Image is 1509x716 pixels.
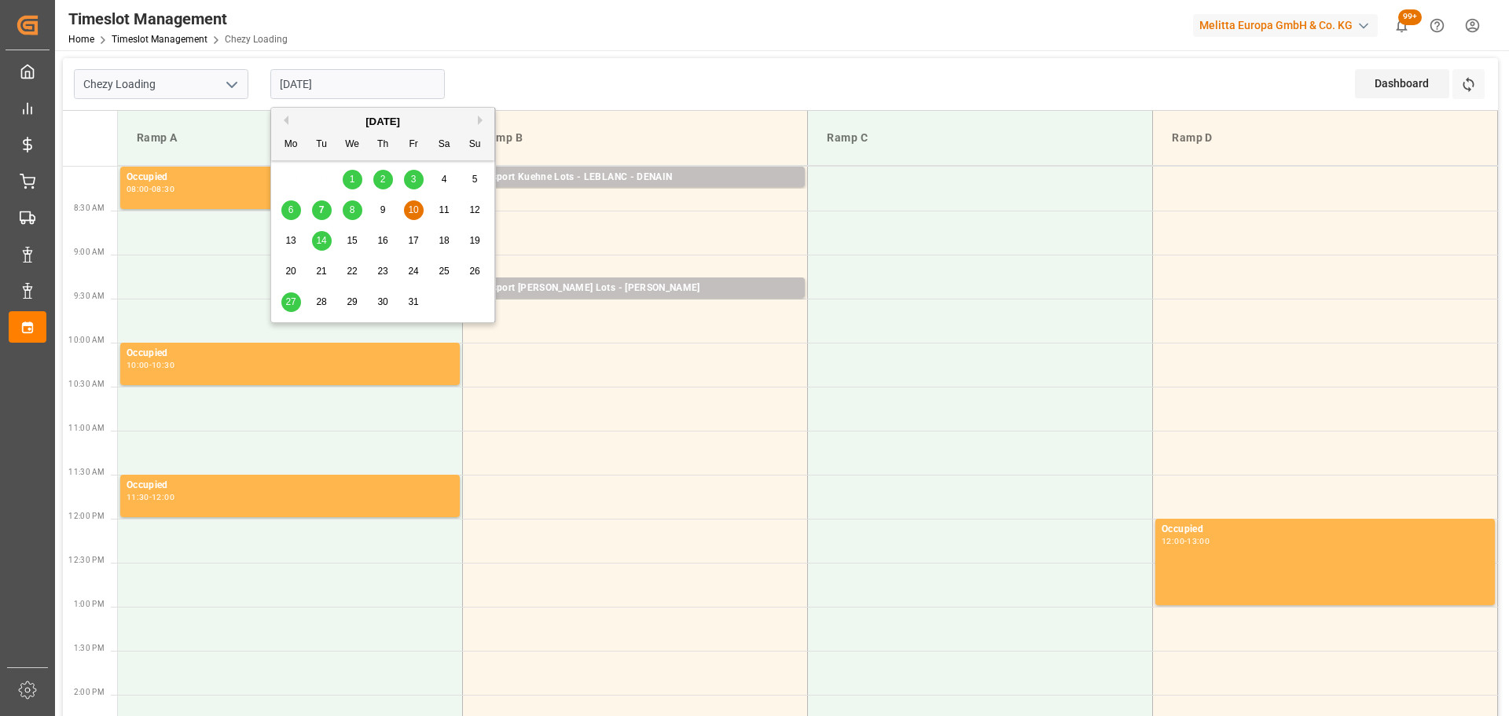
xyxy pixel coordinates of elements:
button: Previous Month [279,116,288,125]
div: [DATE] [271,114,494,130]
span: 6 [288,204,294,215]
span: 10:30 AM [68,380,105,388]
div: Choose Friday, October 24th, 2025 [404,262,424,281]
div: 12:00 [1162,538,1184,545]
span: 25 [439,266,449,277]
div: Ramp C [821,123,1140,152]
div: Choose Tuesday, October 14th, 2025 [312,231,332,251]
span: 19 [469,235,479,246]
div: Choose Wednesday, October 8th, 2025 [343,200,362,220]
div: Choose Thursday, October 9th, 2025 [373,200,393,220]
span: 29 [347,296,357,307]
span: 16 [377,235,387,246]
div: Pallets: 3,TU: 87,City: [GEOGRAPHIC_DATA],Arrival: [DATE] 00:00:00 [472,296,799,310]
div: Transport [PERSON_NAME] Lots - [PERSON_NAME] [472,281,799,296]
div: Choose Saturday, October 11th, 2025 [435,200,454,220]
span: 11 [439,204,449,215]
span: 11:30 AM [68,468,105,476]
div: Choose Tuesday, October 7th, 2025 [312,200,332,220]
div: Th [373,135,393,155]
span: 1:30 PM [74,644,105,652]
div: Mo [281,135,301,155]
div: Choose Thursday, October 2nd, 2025 [373,170,393,189]
span: 1:00 PM [74,600,105,608]
div: Occupied [127,478,453,494]
div: Choose Monday, October 20th, 2025 [281,262,301,281]
div: 13:00 [1187,538,1210,545]
div: - [149,185,152,193]
div: Choose Friday, October 17th, 2025 [404,231,424,251]
div: Occupied [127,170,453,185]
div: Choose Wednesday, October 15th, 2025 [343,231,362,251]
div: Fr [404,135,424,155]
span: 22 [347,266,357,277]
span: 18 [439,235,449,246]
span: 9 [380,204,386,215]
span: 8 [350,204,355,215]
div: - [1184,538,1187,545]
div: Choose Friday, October 10th, 2025 [404,200,424,220]
span: 9:30 AM [74,292,105,300]
div: Melitta Europa GmbH & Co. KG [1193,14,1378,37]
span: 15 [347,235,357,246]
span: 23 [377,266,387,277]
div: Sa [435,135,454,155]
span: 12:30 PM [68,556,105,564]
div: Choose Wednesday, October 22nd, 2025 [343,262,362,281]
div: Choose Sunday, October 26th, 2025 [465,262,485,281]
span: 2 [380,174,386,185]
div: - [149,494,152,501]
span: 9:00 AM [74,248,105,256]
span: 24 [408,266,418,277]
button: Help Center [1419,8,1455,43]
span: 3 [411,174,417,185]
span: 14 [316,235,326,246]
div: Occupied [1162,522,1489,538]
span: 10 [408,204,418,215]
span: 5 [472,174,478,185]
div: - [149,362,152,369]
span: 21 [316,266,326,277]
div: Choose Thursday, October 16th, 2025 [373,231,393,251]
span: 26 [469,266,479,277]
button: Melitta Europa GmbH & Co. KG [1193,10,1384,40]
div: Choose Thursday, October 23rd, 2025 [373,262,393,281]
div: month 2025-10 [276,164,490,318]
span: 17 [408,235,418,246]
div: Tu [312,135,332,155]
div: Su [465,135,485,155]
span: 28 [316,296,326,307]
span: 12 [469,204,479,215]
div: Choose Saturday, October 18th, 2025 [435,231,454,251]
span: 4 [442,174,447,185]
span: 11:00 AM [68,424,105,432]
div: 08:00 [127,185,149,193]
div: We [343,135,362,155]
span: 13 [285,235,296,246]
div: Choose Friday, October 3rd, 2025 [404,170,424,189]
div: Choose Sunday, October 12th, 2025 [465,200,485,220]
div: Dashboard [1355,69,1449,98]
div: Transport Kuehne Lots - LEBLANC - DENAIN [472,170,799,185]
div: Choose Sunday, October 5th, 2025 [465,170,485,189]
div: Choose Saturday, October 25th, 2025 [435,262,454,281]
div: Choose Wednesday, October 1st, 2025 [343,170,362,189]
input: Type to search/select [74,69,248,99]
div: Ramp B [475,123,795,152]
div: Ramp D [1166,123,1485,152]
button: Next Month [478,116,487,125]
div: Choose Monday, October 13th, 2025 [281,231,301,251]
button: show 100 new notifications [1384,8,1419,43]
button: open menu [219,72,243,97]
span: 30 [377,296,387,307]
span: 2:00 PM [74,688,105,696]
div: Choose Tuesday, October 21st, 2025 [312,262,332,281]
div: Choose Wednesday, October 29th, 2025 [343,292,362,312]
div: Ramp A [130,123,450,152]
span: 10:00 AM [68,336,105,344]
div: Timeslot Management [68,7,288,31]
div: 12:00 [152,494,174,501]
div: Choose Monday, October 27th, 2025 [281,292,301,312]
div: Choose Friday, October 31st, 2025 [404,292,424,312]
div: Choose Sunday, October 19th, 2025 [465,231,485,251]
